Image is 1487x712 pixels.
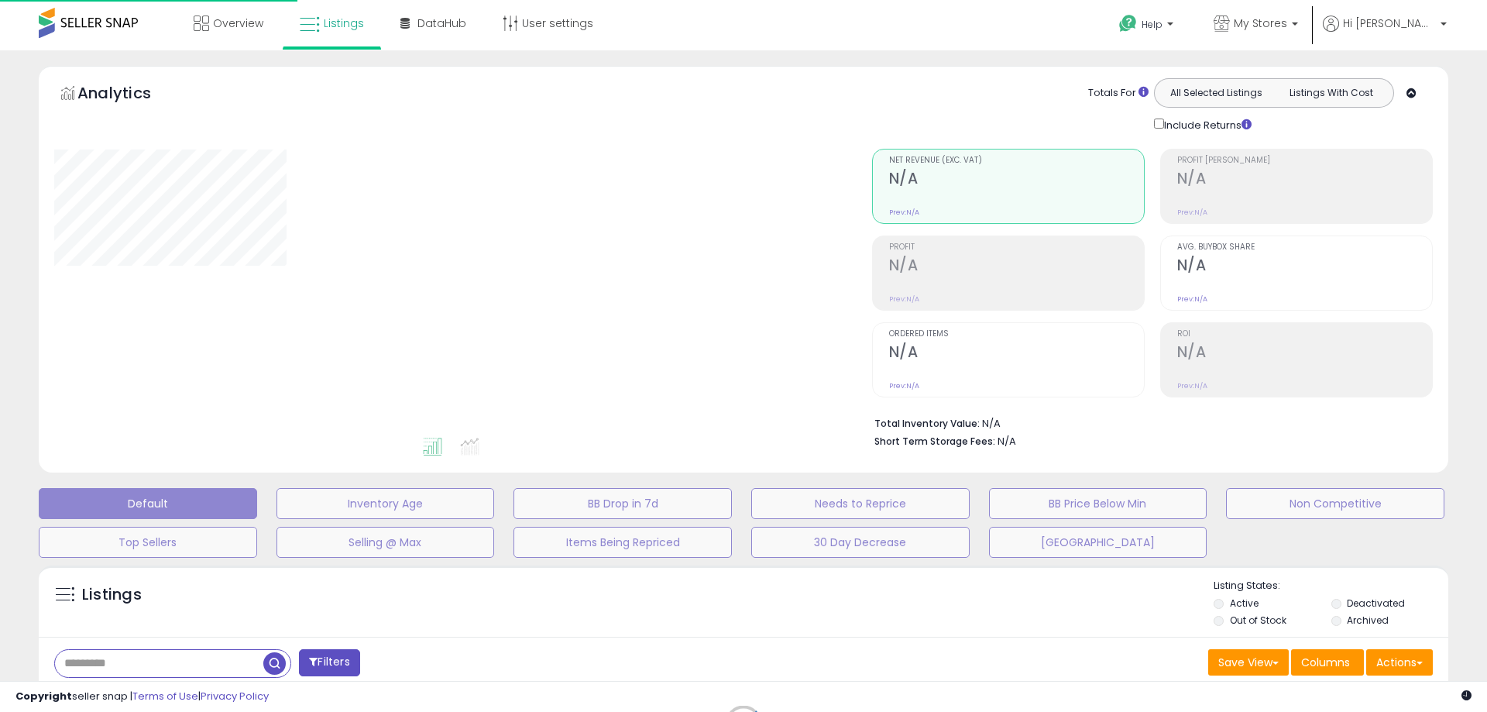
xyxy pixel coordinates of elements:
span: Avg. Buybox Share [1177,243,1432,252]
button: 30 Day Decrease [751,527,970,558]
span: Profit [PERSON_NAME] [1177,157,1432,165]
span: Net Revenue (Exc. VAT) [889,157,1144,165]
button: BB Price Below Min [989,488,1207,519]
h2: N/A [889,256,1144,277]
a: Help [1107,2,1189,50]
span: N/A [998,434,1016,449]
h5: Analytics [77,82,181,108]
span: Profit [889,243,1144,252]
span: DataHub [417,15,466,31]
span: Hi [PERSON_NAME] [1343,15,1436,31]
b: Short Term Storage Fees: [874,435,995,448]
button: Items Being Repriced [513,527,732,558]
b: Total Inventory Value: [874,417,980,430]
small: Prev: N/A [889,294,919,304]
span: My Stores [1234,15,1287,31]
h2: N/A [1177,343,1432,364]
span: ROI [1177,330,1432,339]
small: Prev: N/A [889,381,919,390]
button: BB Drop in 7d [513,488,732,519]
span: Help [1142,18,1162,31]
a: Hi [PERSON_NAME] [1323,15,1447,50]
div: Include Returns [1142,115,1270,133]
strong: Copyright [15,689,72,703]
small: Prev: N/A [889,208,919,217]
button: Non Competitive [1226,488,1444,519]
span: Listings [324,15,364,31]
small: Prev: N/A [1177,208,1207,217]
small: Prev: N/A [1177,381,1207,390]
button: [GEOGRAPHIC_DATA] [989,527,1207,558]
div: Totals For [1088,86,1149,101]
small: Prev: N/A [1177,294,1207,304]
h2: N/A [1177,170,1432,191]
button: Default [39,488,257,519]
button: Selling @ Max [276,527,495,558]
button: All Selected Listings [1159,83,1274,103]
button: Listings With Cost [1273,83,1389,103]
i: Get Help [1118,14,1138,33]
li: N/A [874,413,1421,432]
button: Needs to Reprice [751,488,970,519]
button: Inventory Age [276,488,495,519]
button: Top Sellers [39,527,257,558]
h2: N/A [889,170,1144,191]
span: Ordered Items [889,330,1144,339]
h2: N/A [1177,256,1432,277]
div: seller snap | | [15,690,269,704]
h2: N/A [889,343,1144,364]
span: Overview [213,15,263,31]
